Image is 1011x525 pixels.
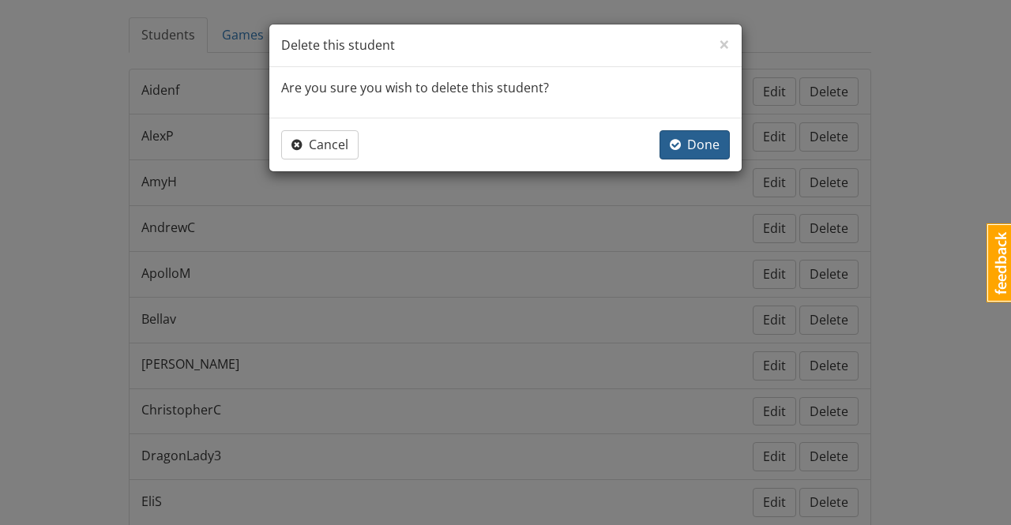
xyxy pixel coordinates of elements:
p: Are you sure you wish to delete this student? [281,79,730,97]
span: × [719,31,730,57]
div: Delete this student [269,24,742,67]
span: Cancel [291,136,348,153]
button: Done [660,130,730,159]
span: Done [670,136,720,153]
button: Cancel [281,130,359,159]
